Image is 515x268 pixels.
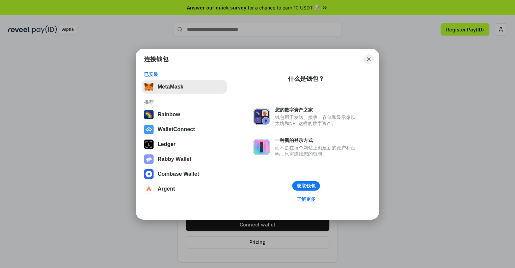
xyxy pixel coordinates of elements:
button: Rainbow [142,108,227,121]
div: 您的数字资产之家 [275,107,359,113]
button: Coinbase Wallet [142,167,227,181]
h1: 连接钱包 [144,55,168,63]
button: Ledger [142,138,227,151]
button: Rabby Wallet [142,152,227,166]
div: 了解更多 [297,196,316,202]
img: svg+xml,%3Csvg%20xmlns%3D%22http%3A%2F%2Fwww.w3.org%2F2000%2Fsvg%22%20fill%3D%22none%22%20viewBox... [144,154,154,164]
div: Argent [158,186,175,192]
div: 而不是在每个网站上创建新的账户和密码，只需连接您的钱包。 [275,145,359,157]
button: MetaMask [142,80,227,94]
div: Rabby Wallet [158,156,191,162]
img: svg+xml,%3Csvg%20xmlns%3D%22http%3A%2F%2Fwww.w3.org%2F2000%2Fsvg%22%20fill%3D%22none%22%20viewBox... [253,139,270,155]
button: 获取钱包 [292,181,320,191]
div: 钱包用于发送、接收、存储和显示像以太坊和NFT这样的数字资产。 [275,114,359,126]
div: 什么是钱包？ [288,75,324,83]
div: Ledger [158,141,175,147]
button: Argent [142,182,227,196]
div: 已安装 [144,71,225,77]
div: MetaMask [158,84,183,90]
div: Coinbase Wallet [158,171,199,177]
button: Close [364,54,374,64]
img: svg+xml,%3Csvg%20xmlns%3D%22http%3A%2F%2Fwww.w3.org%2F2000%2Fsvg%22%20width%3D%2228%22%20height%3... [144,140,154,149]
a: 了解更多 [293,195,320,203]
img: svg+xml,%3Csvg%20width%3D%2228%22%20height%3D%2228%22%20viewBox%3D%220%200%2028%2028%22%20fill%3D... [144,169,154,179]
div: Rainbow [158,112,180,118]
div: 一种新的登录方式 [275,137,359,143]
img: svg+xml,%3Csvg%20width%3D%2228%22%20height%3D%2228%22%20viewBox%3D%220%200%2028%2028%22%20fill%3D... [144,125,154,134]
div: WalletConnect [158,126,195,132]
div: 获取钱包 [297,183,316,189]
img: svg+xml,%3Csvg%20width%3D%2228%22%20height%3D%2228%22%20viewBox%3D%220%200%2028%2028%22%20fill%3D... [144,184,154,194]
button: WalletConnect [142,123,227,136]
img: svg+xml,%3Csvg%20xmlns%3D%22http%3A%2F%2Fwww.w3.org%2F2000%2Fsvg%22%20fill%3D%22none%22%20viewBox... [253,108,270,125]
div: 推荐 [144,99,225,105]
img: svg+xml,%3Csvg%20width%3D%22120%22%20height%3D%22120%22%20viewBox%3D%220%200%20120%20120%22%20fil... [144,110,154,119]
img: svg+xml,%3Csvg%20fill%3D%22none%22%20height%3D%2233%22%20viewBox%3D%220%200%2035%2033%22%20width%... [144,82,154,92]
